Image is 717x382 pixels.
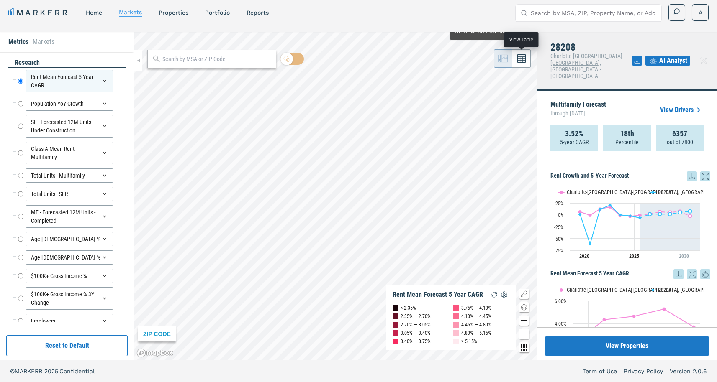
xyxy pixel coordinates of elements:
div: Rent Mean Forecast 5 Year CAGR [26,70,113,92]
text: -50% [554,236,564,242]
span: through [DATE] [550,108,606,119]
path: Wednesday, 29 Jul, 20:00, -0.64. Charlotte-Concord-Gastonia, NC-SC. [589,214,592,217]
div: Total Units - SFR [26,187,113,201]
text: 0% [558,212,564,218]
path: Monday, 29 Jul, 20:00, -2.39. Charlotte-Concord-Gastonia, NC-SC. [689,214,692,218]
div: 4.80% — 5.15% [461,329,491,337]
div: Rent Growth and 5-Year Forecast. Highcharts interactive chart. [550,181,710,265]
button: Reset to Default [6,335,128,356]
p: Multifamily Forecast [550,101,606,119]
text: 28208 [658,189,671,195]
strong: 3.52% [565,130,583,138]
text: -25% [554,224,564,230]
span: AI Analyst [659,56,687,66]
div: 3.40% — 3.75% [401,337,431,346]
path: Friday, 14 Jul, 20:00, 4.65. Charlotte-Concord-Gastonia, NC-SC. [632,314,636,318]
input: Search by MSA, ZIP, Property Name, or Address [531,5,656,21]
path: Sunday, 29 Jul, 20:00, 5.37. 28208. [678,211,682,214]
tspan: 2030 [679,253,689,259]
span: © [10,368,15,374]
div: ZIP CODE [138,326,176,341]
path: Wednesday, 29 Jul, 20:00, -61.53. 28208. [589,242,592,246]
div: 2.35% — 2.70% [401,312,431,321]
h5: Rent Mean Forecast 5 Year CAGR [550,269,710,279]
text: 28208 [658,287,671,293]
a: Privacy Policy [624,367,663,375]
div: SF - Forecasted 12M Units - Under Construction [26,115,113,138]
div: > 5.15% [461,337,477,346]
div: $100K+ Gross Income % [26,269,113,283]
span: 2025 | [44,368,59,374]
button: Other options map button [519,342,529,352]
a: Portfolio [205,9,230,16]
tspan: 2020 [579,253,589,259]
div: Age [DEMOGRAPHIC_DATA] % [26,250,113,265]
path: Saturday, 29 Jul, 20:00, -0.04. 28208. [619,213,622,216]
p: 5-year CAGR [560,138,589,146]
div: 4.10% — 4.45% [461,312,491,321]
li: Markets [33,37,54,47]
text: 25% [555,201,564,206]
path: Saturday, 29 Jul, 20:00, 1.52. 28208. [668,212,672,216]
span: MARKERR [15,368,44,374]
button: AI Analyst [645,56,690,66]
path: Thursday, 29 Jul, 20:00, 11.96. 28208. [599,208,602,211]
input: Search by MSA or ZIP Code [162,55,272,64]
path: Thursday, 29 Jul, 20:00, 1.88. 28208. [658,212,662,216]
strong: 6357 [672,130,687,138]
button: A [692,4,709,21]
a: Term of Use [583,367,617,375]
li: Metrics [8,37,28,47]
span: A [699,8,702,17]
button: Show Charlotte-Concord-Gastonia, NC-SC [558,184,641,190]
a: properties [159,9,188,16]
path: Monday, 29 Jul, 20:00, 7.44. 28208. [689,210,692,213]
div: Age [DEMOGRAPHIC_DATA] % [26,232,113,246]
button: View Properties [545,336,709,356]
path: Tuesday, 29 Jul, 20:00, -6.16. 28208. [638,216,642,219]
button: Show 28208 [650,184,672,190]
text: -75% [554,248,564,254]
h5: Rent Growth and 5-Year Forecast [550,171,710,181]
div: Population YoY Growth [26,97,113,111]
div: Class A Mean Rent - Multifamily [26,142,113,164]
a: reports [247,9,269,16]
svg: Interactive chart [550,181,704,265]
div: Employers [26,314,113,328]
tspan: 2025 [629,253,639,259]
h4: 28208 [550,42,632,53]
div: MF - Forecasted 12M Units - Completed [26,205,113,228]
button: Zoom in map button [519,316,529,326]
div: $100K+ Gross Income % 3Y Change [26,287,113,310]
a: Mapbox logo [136,348,173,358]
path: Wednesday, 14 Jul, 20:00, 4.34. Charlotte-Concord-Gastonia, NC-SC. [603,318,606,321]
path: Saturday, 14 Jul, 20:00, 5.28. Charlotte-Concord-Gastonia, NC-SC. [663,307,666,311]
a: Version 2.0.6 [670,367,707,375]
button: Change style map button [519,302,529,312]
a: markets [119,9,142,15]
div: Total Units - Multifamily [26,168,113,183]
p: Percentile [615,138,639,146]
div: 3.75% — 4.10% [461,304,491,312]
img: Reload Legend [489,290,499,300]
a: View Drivers [660,105,704,115]
path: Friday, 29 Jul, 20:00, 20.74. 28208. [609,204,612,207]
canvas: Map [134,32,537,360]
span: Confidential [59,368,95,374]
button: Show/Hide Legend Map Button [519,289,529,299]
img: Settings [499,290,509,300]
div: < 2.35% [401,304,416,312]
path: Monday, 29 Jul, 20:00, 1.17. 28208. [578,213,582,216]
div: 4.45% — 4.80% [461,321,491,329]
div: View Table [509,36,534,44]
a: MARKERR [8,7,69,18]
a: home [86,9,102,16]
path: Wednesday, 29 Jul, 20:00, 1.51. 28208. [648,212,652,216]
button: Zoom out map button [519,329,529,339]
p: out of 7800 [667,138,693,146]
text: 4.00% [555,321,567,327]
strong: 18th [620,130,634,138]
span: Charlotte-[GEOGRAPHIC_DATA]-[GEOGRAPHIC_DATA], [GEOGRAPHIC_DATA]-[GEOGRAPHIC_DATA] [550,53,624,79]
path: Monday, 29 Jul, 20:00, -1.91. 28208. [629,214,632,217]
